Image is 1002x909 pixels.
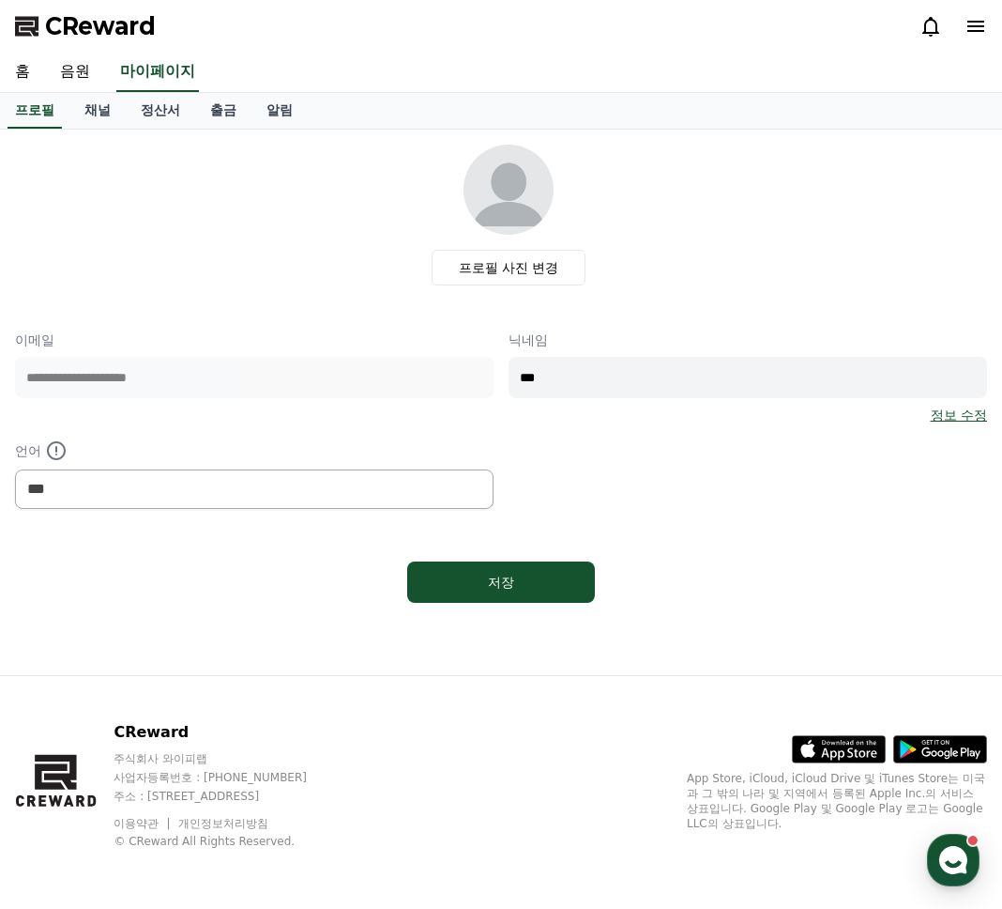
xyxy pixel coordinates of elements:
[407,562,595,603] button: 저장
[195,93,251,129] a: 출금
[45,53,105,92] a: 음원
[69,93,126,129] a: 채널
[15,439,493,462] p: 언어
[509,331,987,349] p: 닉네임
[114,770,342,785] p: 사업자등록번호 : [PHONE_NUMBER]
[114,721,342,744] p: CReward
[931,406,987,424] a: 정보 수정
[116,53,199,92] a: 마이페이지
[15,11,156,41] a: CReward
[114,834,342,849] p: © CReward All Rights Reserved.
[45,11,156,41] span: CReward
[432,250,586,285] label: 프로필 사진 변경
[463,145,554,235] img: profile_image
[114,789,342,804] p: 주소 : [STREET_ADDRESS]
[687,771,987,831] p: App Store, iCloud, iCloud Drive 및 iTunes Store는 미국과 그 밖의 나라 및 지역에서 등록된 Apple Inc.의 서비스 상표입니다. Goo...
[114,751,342,766] p: 주식회사 와이피랩
[126,93,195,129] a: 정산서
[251,93,308,129] a: 알림
[178,817,268,830] a: 개인정보처리방침
[8,93,62,129] a: 프로필
[445,573,557,592] div: 저장
[15,331,493,349] p: 이메일
[114,817,173,830] a: 이용약관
